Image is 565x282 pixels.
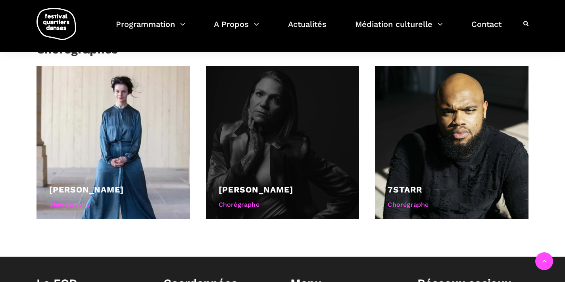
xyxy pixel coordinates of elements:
[214,17,259,41] a: A Propos
[388,200,516,210] div: Chorégraphe
[355,17,443,41] a: Médiation culturelle
[388,185,422,194] a: 7starr
[288,17,327,41] a: Actualités
[37,8,76,40] img: logo-fqd-med
[37,42,118,62] h3: Chorégraphes
[49,185,124,194] a: [PERSON_NAME]
[219,200,347,210] div: Chorégraphe
[116,17,185,41] a: Programmation
[219,185,293,194] a: [PERSON_NAME]
[49,200,177,210] div: Chorégraphe
[471,17,502,41] a: Contact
